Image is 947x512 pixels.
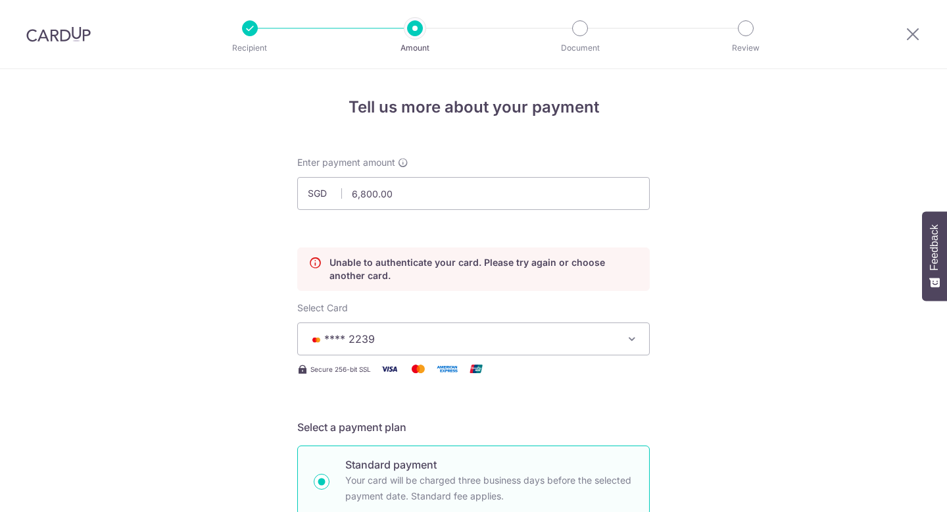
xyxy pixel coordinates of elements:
[531,41,629,55] p: Document
[201,41,299,55] p: Recipient
[310,364,371,374] span: Secure 256-bit SSL
[329,256,639,282] p: Unable to authenticate your card. Please try again or choose another card.
[297,156,395,169] span: Enter payment amount
[297,419,650,435] h5: Select a payment plan
[26,26,91,42] img: CardUp
[366,41,464,55] p: Amount
[922,211,947,301] button: Feedback - Show survey
[405,361,431,377] img: Mastercard
[345,457,633,473] p: Standard payment
[308,187,342,200] span: SGD
[297,95,650,119] h4: Tell us more about your payment
[697,41,794,55] p: Review
[297,177,650,210] input: 0.00
[376,361,402,377] img: Visa
[929,224,940,270] span: Feedback
[463,361,489,377] img: Union Pay
[434,361,460,377] img: American Express
[308,335,324,344] img: MASTERCARD
[862,473,934,505] iframe: Opens a widget where you can find more information
[297,302,348,313] span: translation missing: en.payables.payment_networks.credit_card.summary.labels.select_card
[345,473,633,504] p: Your card will be charged three business days before the selected payment date. Standard fee appl...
